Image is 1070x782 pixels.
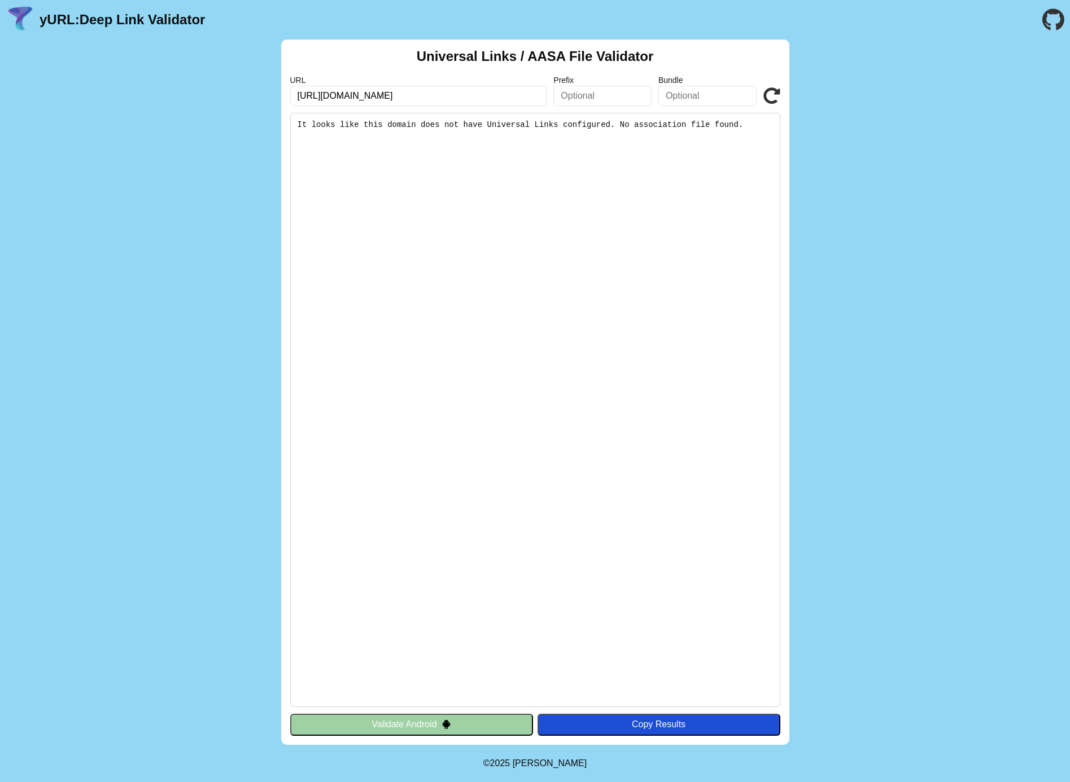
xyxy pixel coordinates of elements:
button: Validate Android [290,714,533,735]
footer: © [483,745,587,782]
a: yURL:Deep Link Validator [40,12,205,28]
a: Michael Ibragimchayev's Personal Site [513,758,587,768]
pre: It looks like this domain does not have Universal Links configured. No association file found. [290,113,780,707]
img: droidIcon.svg [442,719,451,729]
label: Bundle [658,76,757,85]
input: Required [290,86,547,106]
span: 2025 [490,758,510,768]
div: Copy Results [543,719,775,730]
label: Prefix [553,76,652,85]
input: Optional [553,86,652,106]
img: yURL Logo [6,5,35,34]
button: Copy Results [538,714,780,735]
input: Optional [658,86,757,106]
label: URL [290,76,547,85]
h2: Universal Links / AASA File Validator [417,49,654,64]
